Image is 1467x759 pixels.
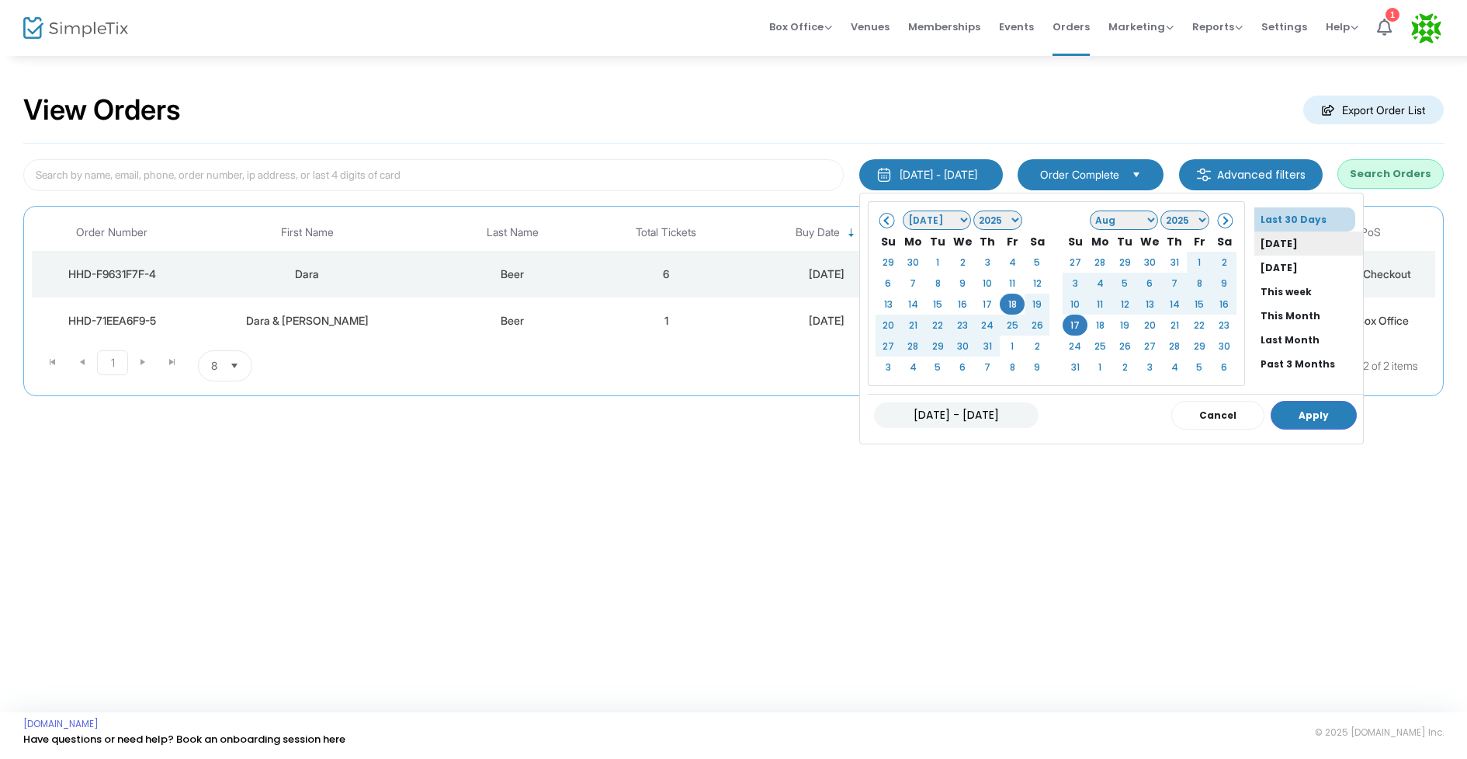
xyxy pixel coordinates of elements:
[1179,159,1323,190] m-button: Advanced filters
[1087,357,1112,378] td: 1
[76,226,147,239] span: Order Number
[874,402,1039,428] input: MM/DD/YYYY - MM/DD/YYYY
[975,294,1000,315] td: 17
[1112,336,1137,357] td: 26
[1112,273,1137,294] td: 5
[1112,252,1137,273] td: 29
[925,315,950,336] td: 22
[1192,19,1243,34] span: Reports
[1254,207,1355,232] li: Last 30 Days
[1025,357,1049,378] td: 9
[1112,294,1137,315] td: 12
[876,252,900,273] td: 29
[1261,7,1307,47] span: Settings
[36,313,188,329] div: HHD-71EEA6F9-5
[925,357,950,378] td: 5
[975,315,1000,336] td: 24
[1112,315,1137,336] td: 19
[1087,336,1112,357] td: 25
[1187,294,1212,315] td: 15
[1187,273,1212,294] td: 8
[224,351,245,381] button: Select
[876,336,900,357] td: 27
[211,358,217,374] span: 8
[876,315,900,336] td: 20
[1000,252,1025,273] td: 4
[1087,231,1112,252] th: Mo
[975,357,1000,378] td: 7
[1212,294,1236,315] td: 16
[36,266,188,282] div: HHD-F9631F7F-4
[1087,315,1112,336] td: 18
[734,266,919,282] div: 8/14/2025
[1063,252,1087,273] td: 27
[950,336,975,357] td: 30
[1212,315,1236,336] td: 23
[1063,273,1087,294] td: 3
[1162,273,1187,294] td: 7
[950,315,975,336] td: 23
[97,350,128,375] span: Page 1
[1125,166,1147,183] button: Select
[1212,252,1236,273] td: 2
[23,93,181,127] h2: View Orders
[1187,357,1212,378] td: 5
[427,313,598,329] div: Beer
[1162,336,1187,357] td: 28
[925,294,950,315] td: 15
[1000,294,1025,315] td: 18
[196,313,418,329] div: Dara & Brendan
[900,294,925,315] td: 14
[950,252,975,273] td: 2
[1025,294,1049,315] td: 19
[602,214,730,251] th: Total Tickets
[769,19,832,34] span: Box Office
[1025,231,1049,252] th: Sa
[900,167,977,183] div: [DATE] - [DATE]
[23,159,844,191] input: Search by name, email, phone, order number, ip address, or last 4 digits of card
[876,357,900,378] td: 3
[1187,252,1212,273] td: 1
[602,251,730,298] td: 6
[1137,357,1162,378] td: 3
[975,252,1000,273] td: 3
[1254,376,1363,400] li: Past 12 Months
[975,231,1000,252] th: Th
[1196,167,1212,183] img: filter
[1137,336,1162,357] td: 27
[900,273,925,294] td: 7
[1137,273,1162,294] td: 6
[1162,357,1187,378] td: 4
[1254,280,1363,304] li: This week
[487,226,539,239] span: Last Name
[1025,273,1049,294] td: 12
[1000,231,1025,252] th: Fr
[1337,159,1444,189] button: Search Orders
[1187,315,1212,336] td: 22
[900,252,925,273] td: 30
[1254,328,1363,352] li: Last Month
[950,294,975,315] td: 16
[1108,19,1174,34] span: Marketing
[23,718,99,730] a: [DOMAIN_NAME]
[1025,336,1049,357] td: 2
[859,159,1003,190] button: [DATE] - [DATE]
[925,336,950,357] td: 29
[1137,294,1162,315] td: 13
[950,231,975,252] th: We
[1271,401,1357,430] button: Apply
[925,273,950,294] td: 8
[1025,315,1049,336] td: 26
[1063,294,1087,315] td: 10
[950,273,975,294] td: 9
[796,226,840,239] span: Buy Date
[1087,294,1112,315] td: 11
[999,7,1034,47] span: Events
[23,732,345,747] a: Have questions or need help? Book an onboarding session here
[1212,231,1236,252] th: Sa
[1063,357,1087,378] td: 31
[1361,226,1381,239] span: PoS
[1162,231,1187,252] th: Th
[1254,352,1363,376] li: Past 3 Months
[1315,726,1444,739] span: © 2025 [DOMAIN_NAME] Inc.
